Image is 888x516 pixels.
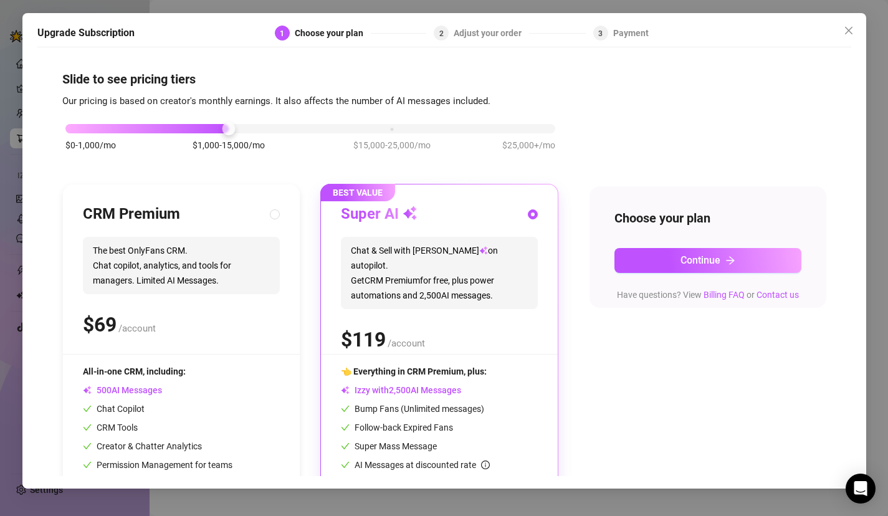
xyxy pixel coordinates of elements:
h4: Slide to see pricing tiers [62,70,826,87]
span: Have questions? View or [617,289,799,299]
span: AI Messages at discounted rate [355,460,490,470]
span: Chat Copilot [83,404,145,414]
span: $ [83,313,117,337]
div: Open Intercom Messenger [846,474,876,504]
span: CRM Tools [83,423,138,432]
span: $1,000-15,000/mo [193,138,265,152]
span: Continue [680,254,720,266]
span: check [83,461,92,469]
div: Adjust your order [454,26,529,41]
button: Continuearrow-right [614,247,801,272]
span: /account [118,323,156,334]
span: arrow-right [725,255,735,265]
span: check [341,423,350,432]
h3: Super AI [341,204,418,224]
a: Billing FAQ [704,289,745,299]
span: 2 [439,29,444,37]
span: Chat & Sell with [PERSON_NAME] on autopilot. Get CRM Premium for free, plus power automations and... [341,237,538,309]
span: Follow-back Expired Fans [341,423,453,432]
span: BEST VALUE [320,184,395,201]
span: All-in-one CRM, including: [83,366,186,376]
span: 👈 Everything in CRM Premium, plus: [341,366,487,376]
span: Izzy with AI Messages [341,385,461,395]
span: The best OnlyFans CRM. Chat copilot, analytics, and tools for managers. Limited AI Messages. [83,237,280,294]
h3: CRM Premium [83,204,180,224]
span: $25,000+/mo [502,138,555,152]
div: Choose your plan [295,26,371,41]
span: 3 [598,29,603,37]
span: $0-1,000/mo [65,138,116,152]
span: check [341,461,350,469]
span: check [341,404,350,413]
span: close [843,26,853,36]
span: check [83,404,92,413]
button: Close [838,21,858,41]
span: AI Messages [83,385,162,395]
span: info-circle [481,461,490,469]
span: Our pricing is based on creator's monthly earnings. It also affects the number of AI messages inc... [62,95,490,106]
a: Contact us [757,289,799,299]
span: 1 [280,29,284,37]
div: Payment [613,26,649,41]
span: Super Mass Message [341,441,437,451]
span: Creator & Chatter Analytics [83,441,202,451]
span: $15,000-25,000/mo [353,138,431,152]
span: check [83,442,92,451]
span: check [83,423,92,432]
span: $ [341,328,386,351]
span: Close [838,26,858,36]
span: /account [388,338,425,349]
span: check [341,442,350,451]
h4: Choose your plan [614,209,801,226]
span: Bump Fans (Unlimited messages) [341,404,484,414]
h5: Upgrade Subscription [37,26,135,41]
span: Permission Management for teams [83,460,232,470]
